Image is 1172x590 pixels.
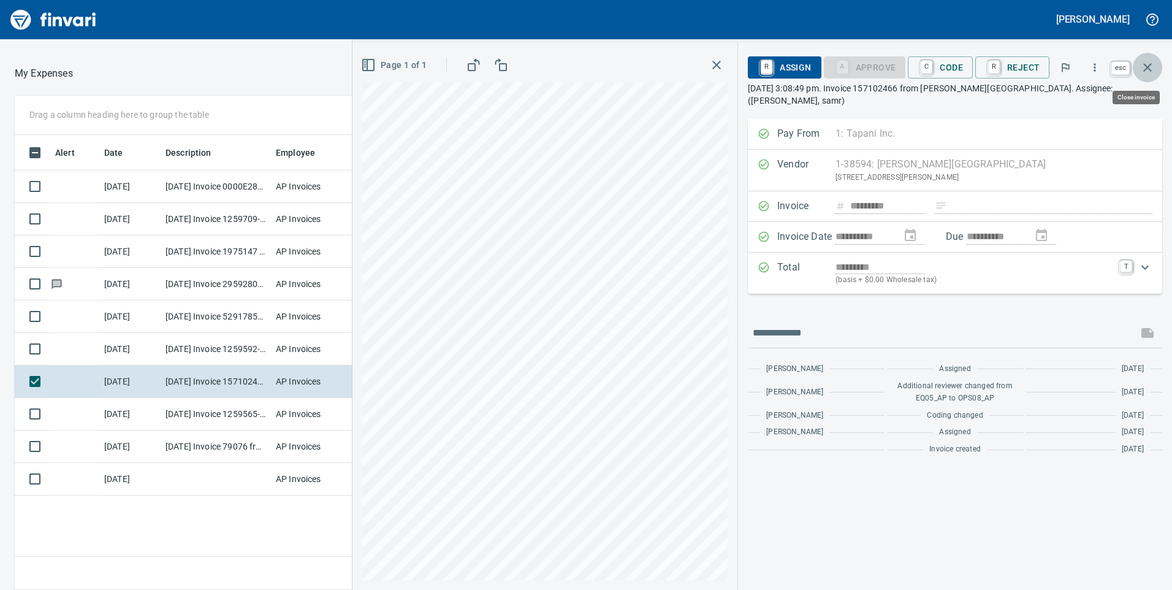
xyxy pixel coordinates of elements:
[104,145,123,160] span: Date
[271,301,363,333] td: AP Invoices
[939,426,970,439] span: Assigned
[15,66,73,81] nav: breadcrumb
[161,366,271,398] td: [DATE] Invoice 157102466 from [PERSON_NAME][GEOGRAPHIC_DATA] (1-38594)
[766,363,823,375] span: [PERSON_NAME]
[99,366,161,398] td: [DATE]
[761,60,772,74] a: R
[939,363,970,375] span: Assigned
[758,57,811,78] span: Assign
[1081,54,1108,81] button: More
[15,66,73,81] p: My Expenses
[824,61,906,72] div: Coding Required
[99,236,161,268] td: [DATE]
[1122,426,1144,439] span: [DATE]
[104,145,139,160] span: Date
[929,443,981,456] span: Invoice created
[893,380,1018,405] span: Additional reviewer changed from EQ05_AP to OPS08_AP
[99,203,161,236] td: [DATE]
[271,463,363,496] td: AP Invoices
[271,366,363,398] td: AP Invoices
[748,82,1162,107] p: [DATE] 3:08:49 pm. Invoice 157102466 from [PERSON_NAME][GEOGRAPHIC_DATA]. Assignee: ([PERSON_NAME...
[161,301,271,333] td: [DATE] Invoice 5291785509 from Vestis (1-10070)
[927,410,983,422] span: Coding changed
[271,333,363,366] td: AP Invoices
[1122,410,1144,422] span: [DATE]
[271,431,363,463] td: AP Invoices
[918,57,963,78] span: Code
[777,260,835,286] p: Total
[1111,61,1130,75] a: esc
[1122,443,1144,456] span: [DATE]
[271,170,363,203] td: AP Invoices
[766,426,823,439] span: [PERSON_NAME]
[908,56,973,79] button: CCode
[921,60,932,74] a: C
[835,274,1113,286] p: (basis + $0.00 Wholesale tax)
[271,268,363,301] td: AP Invoices
[1120,260,1132,272] a: T
[363,58,427,73] span: Page 1 of 1
[161,398,271,431] td: [DATE] Invoice 1259565-0 from OPNW - Office Products Nationwide (1-29901)
[161,268,271,301] td: [DATE] Invoice 29592802 from [PERSON_NAME] Hvac Services Inc (1-10453)
[7,5,99,34] img: Finvari
[99,398,161,431] td: [DATE]
[55,145,75,160] span: Alert
[161,431,271,463] td: [DATE] Invoice 79076 from Minister-[PERSON_NAME] Surveying Inc (1-10667)
[166,145,227,160] span: Description
[166,145,211,160] span: Description
[50,280,63,288] span: Has messages
[766,386,823,399] span: [PERSON_NAME]
[161,236,271,268] td: [DATE] Invoice 1975147 from [PERSON_NAME] Co (1-23227)
[1133,318,1162,348] span: This records your message into the invoice and notifies anyone mentioned
[161,170,271,203] td: [DATE] Invoice 0000E28842415 from UPS (1-30551)
[271,203,363,236] td: AP Invoices
[1052,54,1079,81] button: Flag
[161,203,271,236] td: [DATE] Invoice 1259709-0 from OPNW - Office Products Nationwide (1-29901)
[1122,363,1144,375] span: [DATE]
[99,333,161,366] td: [DATE]
[99,301,161,333] td: [DATE]
[748,56,821,79] button: RAssign
[975,56,1049,79] button: RReject
[271,236,363,268] td: AP Invoices
[161,333,271,366] td: [DATE] Invoice 1259592-0 from OPNW - Office Products Nationwide (1-29901)
[359,54,432,77] button: Page 1 of 1
[99,170,161,203] td: [DATE]
[99,463,161,496] td: [DATE]
[1053,10,1133,29] button: [PERSON_NAME]
[276,145,331,160] span: Employee
[985,57,1040,78] span: Reject
[988,60,1000,74] a: R
[99,268,161,301] td: [DATE]
[29,109,209,121] p: Drag a column heading here to group the table
[1122,386,1144,399] span: [DATE]
[55,145,91,160] span: Alert
[1056,13,1130,26] h5: [PERSON_NAME]
[99,431,161,463] td: [DATE]
[271,398,363,431] td: AP Invoices
[748,253,1162,294] div: Expand
[276,145,315,160] span: Employee
[766,410,823,422] span: [PERSON_NAME]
